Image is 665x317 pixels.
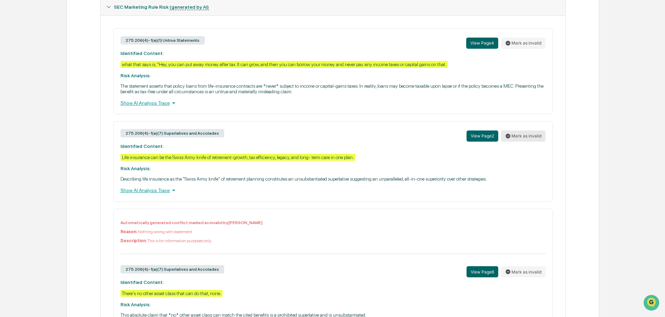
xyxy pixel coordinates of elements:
button: Start new chat [118,55,127,64]
img: Tammy Steffen [7,107,18,118]
strong: Risk Analysis: [120,73,151,78]
div: what that says is, "Hey, you can put away money after tax. It can grow, and then you can borrow y... [120,61,448,68]
u: (generated by AI) [170,4,209,10]
span: [DATE] [62,113,76,119]
div: Show AI Analysis Trace [120,99,546,107]
span: Attestations [57,142,86,149]
img: Tammy Steffen [7,88,18,99]
img: 8933085812038_c878075ebb4cc5468115_72.jpg [15,53,27,66]
div: 🗄️ [50,143,56,149]
strong: Identified Content: [120,279,164,285]
p: Automatically generated conflict marked as invalid by [PERSON_NAME] [120,220,546,225]
div: Show AI Analysis Trace [120,187,546,194]
div: Past conversations [7,77,47,83]
div: 275.206(4)-1(a)(7) Superlatives and Accolades [120,265,224,274]
button: Mark as invalid [501,266,546,277]
div: We're available if you need us! [31,60,96,66]
button: View Page6 [467,266,498,277]
strong: Identified Content: [120,143,164,149]
span: [PERSON_NAME] [22,95,56,100]
span: [DATE] [62,95,76,100]
p: Nothing wrong with statement [120,229,546,234]
p: Describing life insurance as the "Swiss Army knife" of retirement planning constitutes an unsubst... [120,176,546,182]
button: View Page2 [467,130,498,142]
button: See all [108,76,127,84]
button: View Page4 [466,38,498,49]
button: Mark as invalid [501,130,546,142]
b: Reason: [120,229,137,234]
div: 🖐️ [7,143,13,149]
span: Data Lookup [14,156,44,163]
span: • [58,95,60,100]
p: How can we help? [7,15,127,26]
iframe: Open customer support [643,294,662,313]
div: Start new chat [31,53,114,60]
span: SEC Marketing Rule Risk [114,4,209,10]
strong: Risk Analysis: [120,166,151,171]
span: • [58,113,60,119]
p: This is for information purposes only. [120,238,546,243]
strong: Identified Content: [120,50,164,56]
strong: Risk Analysis: [120,302,151,307]
a: Powered byPylon [49,172,84,178]
a: 🔎Data Lookup [4,153,47,165]
div: There's no other asset class that can do that, none. [120,290,222,297]
div: 275.206(4)-1(a)(1) Untrue Statements [120,36,205,45]
button: Mark as invalid [501,38,546,49]
b: Description: [120,238,147,243]
span: Pylon [69,173,84,178]
img: 1746055101610-c473b297-6a78-478c-a979-82029cc54cd1 [7,53,19,66]
div: Life insurance can be the Swiss Army knife of retirement-growth, tax efficiency, legacy, and long... [120,154,355,161]
div: 275.206(4)-1(a)(7) Superlatives and Accolades [120,129,224,137]
span: [PERSON_NAME] [22,113,56,119]
p: The statement asserts that policy loans from life-insurance contracts are *never* subject to inco... [120,83,546,94]
span: Preclearance [14,142,45,149]
a: 🖐️Preclearance [4,140,48,152]
div: 🔎 [7,156,13,162]
a: 🗄️Attestations [48,140,89,152]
